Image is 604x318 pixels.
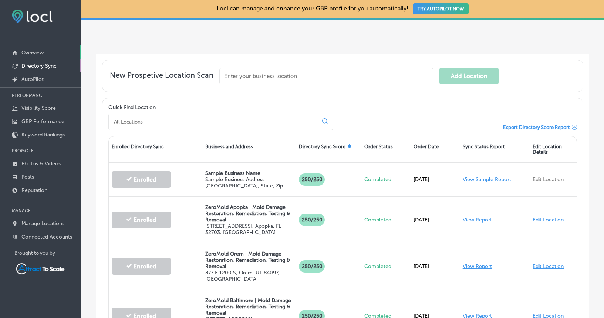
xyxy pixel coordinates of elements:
[533,217,564,223] a: Edit Location
[463,263,492,270] a: View Report
[364,263,408,270] p: Completed
[361,136,411,162] div: Order Status
[202,136,296,162] div: Business and Address
[109,136,202,162] div: Enrolled Directory Sync
[299,214,325,226] p: 250 /250
[460,136,530,162] div: Sync Status Report
[205,170,293,176] p: Sample Business Name
[364,217,408,223] p: Completed
[299,173,325,186] p: 250/250
[21,132,65,138] p: Keyword Rankings
[463,176,511,183] a: View Sample Report
[205,251,293,270] p: ZeroMold Orem | Mold Damage Restoration, Remediation, Testing & Removal
[533,263,564,270] a: Edit Location
[14,250,81,256] p: Brought to you by
[112,212,171,228] button: Enrolled
[108,104,156,111] label: Quick Find Location
[21,105,56,111] p: Visibility Score
[112,258,171,275] button: Enrolled
[21,63,57,69] p: Directory Sync
[21,187,47,193] p: Reputation
[21,160,61,167] p: Photos & Videos
[411,209,460,230] div: [DATE]
[439,68,499,84] button: Add Location
[503,125,570,130] span: Export Directory Score Report
[463,217,492,223] a: View Report
[205,297,293,316] p: ZeroMold Baltimore | Mold Damage Restoration, Remediation, Testing & Removal
[296,136,361,162] div: Directory Sync Score
[113,118,316,125] input: All Locations
[205,183,293,189] p: [GEOGRAPHIC_DATA], State, Zip
[110,71,213,84] span: New Prospetive Location Scan
[21,220,64,227] p: Manage Locations
[205,176,293,183] p: Sample Business Address
[112,171,171,188] button: Enrolled
[205,270,293,282] p: 877 E 1200 S , Orem, UT 84097, [GEOGRAPHIC_DATA]
[21,174,34,180] p: Posts
[411,169,460,190] div: [DATE]
[411,256,460,277] div: [DATE]
[205,223,293,236] p: [STREET_ADDRESS] , Apopka, FL 32703, [GEOGRAPHIC_DATA]
[413,3,469,14] button: TRY AUTOPILOT NOW
[411,136,460,162] div: Order Date
[530,136,577,162] div: Edit Location Details
[299,260,325,273] p: 250 /250
[205,204,293,223] p: ZeroMold Apopka | Mold Damage Restoration, Remediation, Testing & Removal
[14,262,66,276] img: Attract To Scale
[219,68,433,84] input: Enter your business location
[12,10,53,23] img: fda3e92497d09a02dc62c9cd864e3231.png
[21,234,72,240] p: Connected Accounts
[21,50,44,56] p: Overview
[533,176,564,183] a: Edit Location
[21,118,64,125] p: GBP Performance
[21,76,44,82] p: AutoPilot
[364,176,408,183] p: Completed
